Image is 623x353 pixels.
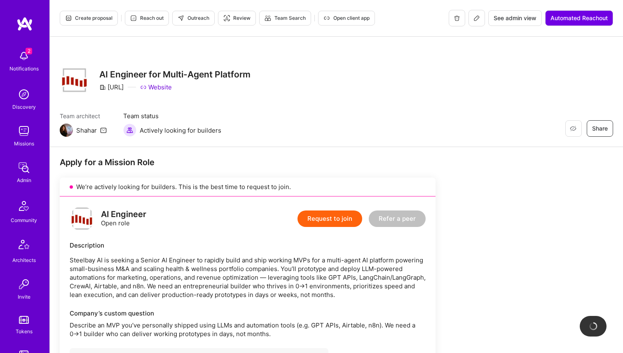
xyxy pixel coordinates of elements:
button: See admin view [488,10,542,26]
img: logo [70,206,94,231]
button: Review [218,11,256,26]
span: Outreach [178,14,209,22]
div: Architects [12,256,36,264]
img: loading [588,320,599,332]
div: Discovery [12,103,36,111]
span: Automated Reachout [550,14,608,22]
button: Reach out [125,11,169,26]
a: Website [140,83,172,91]
span: Share [592,124,608,133]
span: Open client app [323,14,370,22]
i: icon Mail [100,127,107,133]
img: admin teamwork [16,159,32,176]
span: Create proposal [65,14,112,22]
img: Community [14,196,34,216]
img: Team Architect [60,124,73,137]
button: Create proposal [60,11,118,26]
i: icon Targeter [223,15,230,21]
div: [URL] [99,83,124,91]
button: Automated Reachout [545,10,613,26]
img: Invite [16,276,32,292]
span: Reach out [130,14,164,22]
img: Architects [14,236,34,256]
div: Invite [18,292,30,301]
div: Description [70,241,426,250]
div: Shahar [76,126,97,135]
p: Steelbay AI is seeking a Senior AI Engineer to rapidly build and ship working MVPs for a multi-ag... [70,256,426,299]
img: discovery [16,86,32,103]
div: Open role [101,210,146,227]
i: icon Proposal [65,15,72,21]
button: Share [587,120,613,137]
div: Company’s custom question [70,309,426,318]
span: 2 [26,48,32,54]
span: Team architect [60,112,107,120]
span: Actively looking for builders [140,126,221,135]
span: Team status [123,112,221,120]
button: Refer a peer [369,210,426,227]
img: Actively looking for builders [123,124,136,137]
div: We’re actively looking for builders. This is the best time to request to join. [60,178,436,196]
button: Team Search [259,11,311,26]
div: AI Engineer [101,210,146,219]
div: Missions [14,139,34,148]
div: Notifications [9,64,39,73]
button: Open client app [318,11,375,26]
i: icon EyeClosed [570,125,576,132]
i: icon CompanyGray [99,84,106,91]
button: Request to join [297,210,362,227]
button: Outreach [172,11,215,26]
img: tokens [19,316,29,324]
span: See admin view [494,14,536,22]
p: Describe an MVP you’ve personally shipped using LLMs and automation tools (e.g. GPT APIs, Airtabl... [70,321,426,338]
span: Review [223,14,251,22]
div: Community [11,216,37,224]
div: Admin [17,176,31,185]
h3: AI Engineer for Multi-Agent Platform [99,69,251,79]
img: teamwork [16,123,32,139]
img: bell [16,48,32,64]
div: Tokens [16,327,33,336]
img: Company Logo [60,67,89,93]
div: Apply for a Mission Role [60,157,436,168]
span: Team Search [265,14,306,22]
img: logo [16,16,33,31]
